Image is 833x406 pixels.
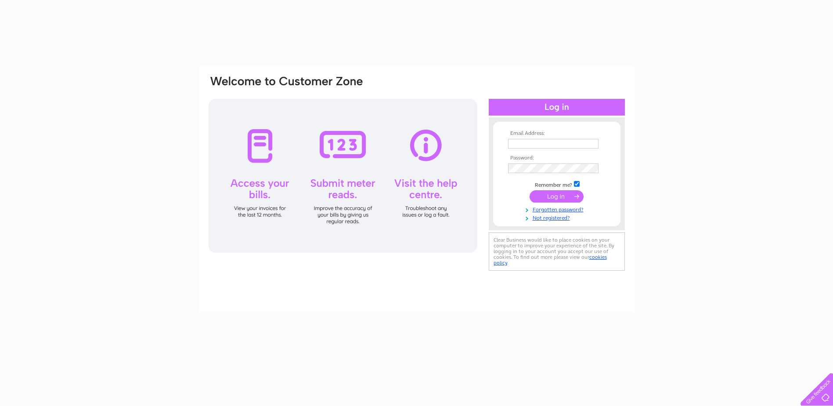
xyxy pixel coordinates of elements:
[506,155,608,161] th: Password:
[508,213,608,221] a: Not registered?
[508,205,608,213] a: Forgotten password?
[494,254,607,266] a: cookies policy
[506,180,608,188] td: Remember me?
[530,190,584,203] input: Submit
[506,130,608,137] th: Email Address:
[489,232,625,271] div: Clear Business would like to place cookies on your computer to improve your experience of the sit...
